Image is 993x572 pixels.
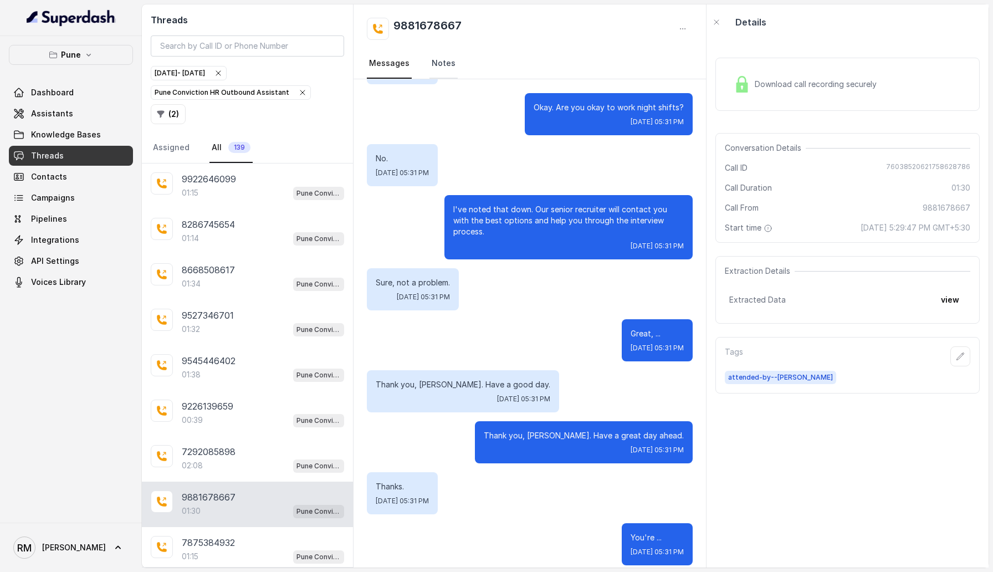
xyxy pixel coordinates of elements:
[31,234,79,246] span: Integrations
[631,532,684,543] p: You're ...
[151,66,227,80] button: [DATE]- [DATE]
[31,213,67,224] span: Pipelines
[735,16,766,29] p: Details
[631,118,684,126] span: [DATE] 05:31 PM
[429,49,458,79] a: Notes
[9,272,133,292] a: Voices Library
[9,209,133,229] a: Pipelines
[296,415,341,426] p: Pune Conviction HR Outbound Assistant
[31,171,67,182] span: Contacts
[31,277,86,288] span: Voices Library
[182,309,234,322] p: 9527346701
[376,168,429,177] span: [DATE] 05:31 PM
[9,83,133,103] a: Dashboard
[376,153,429,164] p: No.
[631,242,684,251] span: [DATE] 05:31 PM
[17,542,32,554] text: RM
[397,293,450,302] span: [DATE] 05:31 PM
[182,505,201,517] p: 01:30
[151,104,186,124] button: (2)
[729,294,786,305] span: Extracted Data
[734,76,750,93] img: Lock Icon
[861,222,970,233] span: [DATE] 5:29:47 PM GMT+5:30
[296,461,341,472] p: Pune Conviction HR Outbound Assistant
[725,142,806,154] span: Conversation Details
[725,202,759,213] span: Call From
[9,45,133,65] button: Pune
[182,263,235,277] p: 8668508617
[376,481,429,492] p: Thanks.
[886,162,970,173] span: 76038520621758628786
[296,279,341,290] p: Pune Conviction HR Outbound Assistant
[61,48,81,62] p: Pune
[725,162,748,173] span: Call ID
[9,167,133,187] a: Contacts
[182,187,198,198] p: 01:15
[725,182,772,193] span: Call Duration
[182,172,236,186] p: 9922646099
[631,446,684,454] span: [DATE] 05:31 PM
[182,400,233,413] p: 9226139659
[155,68,223,79] div: [DATE] - [DATE]
[182,278,201,289] p: 01:34
[182,415,203,426] p: 00:39
[42,542,106,553] span: [PERSON_NAME]
[631,344,684,353] span: [DATE] 05:31 PM
[631,548,684,556] span: [DATE] 05:31 PM
[31,192,75,203] span: Campaigns
[9,532,133,563] a: [PERSON_NAME]
[151,13,344,27] h2: Threads
[296,506,341,517] p: Pune Conviction HR Outbound Assistant
[182,233,199,244] p: 01:14
[209,133,253,163] a: All139
[9,188,133,208] a: Campaigns
[367,49,693,79] nav: Tabs
[376,277,450,288] p: Sure, not a problem.
[182,369,201,380] p: 01:38
[182,354,236,367] p: 9545446402
[151,35,344,57] input: Search by Call ID or Phone Number
[393,18,462,40] h2: 9881678667
[725,371,836,384] span: attended-by--[PERSON_NAME]
[296,233,341,244] p: Pune Conviction HR Outbound Assistant
[151,85,311,100] button: Pune Conviction HR Outbound Assistant
[31,129,101,140] span: Knowledge Bases
[9,146,133,166] a: Threads
[725,222,775,233] span: Start time
[182,445,236,458] p: 7292085898
[755,79,881,90] span: Download call recording securely
[453,204,684,237] p: I've noted that down. Our senior recruiter will contact you with the best options and help you th...
[484,430,684,441] p: Thank you, [PERSON_NAME]. Have a great day ahead.
[631,328,684,339] p: Great, ...
[367,49,412,79] a: Messages
[228,142,250,153] span: 139
[182,460,203,471] p: 02:08
[182,551,198,562] p: 01:15
[296,324,341,335] p: Pune Conviction HR Outbound Assistant
[951,182,970,193] span: 01:30
[296,551,341,563] p: Pune Conviction HR Outbound Assistant
[27,9,116,27] img: light.svg
[31,87,74,98] span: Dashboard
[376,497,429,505] span: [DATE] 05:31 PM
[182,324,200,335] p: 01:32
[534,102,684,113] p: Okay. Are you okay to work night shifts?
[182,536,235,549] p: 7875384932
[31,108,73,119] span: Assistants
[155,87,307,98] div: Pune Conviction HR Outbound Assistant
[9,125,133,145] a: Knowledge Bases
[934,290,966,310] button: view
[296,370,341,381] p: Pune Conviction HR Outbound Assistant
[151,133,192,163] a: Assigned
[725,346,743,366] p: Tags
[9,230,133,250] a: Integrations
[182,218,235,231] p: 8286745654
[151,133,344,163] nav: Tabs
[376,379,550,390] p: Thank you, [PERSON_NAME]. Have a good day.
[31,150,64,161] span: Threads
[31,256,79,267] span: API Settings
[9,251,133,271] a: API Settings
[725,265,795,277] span: Extraction Details
[923,202,970,213] span: 9881678667
[296,188,341,199] p: Pune Conviction HR Outbound Assistant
